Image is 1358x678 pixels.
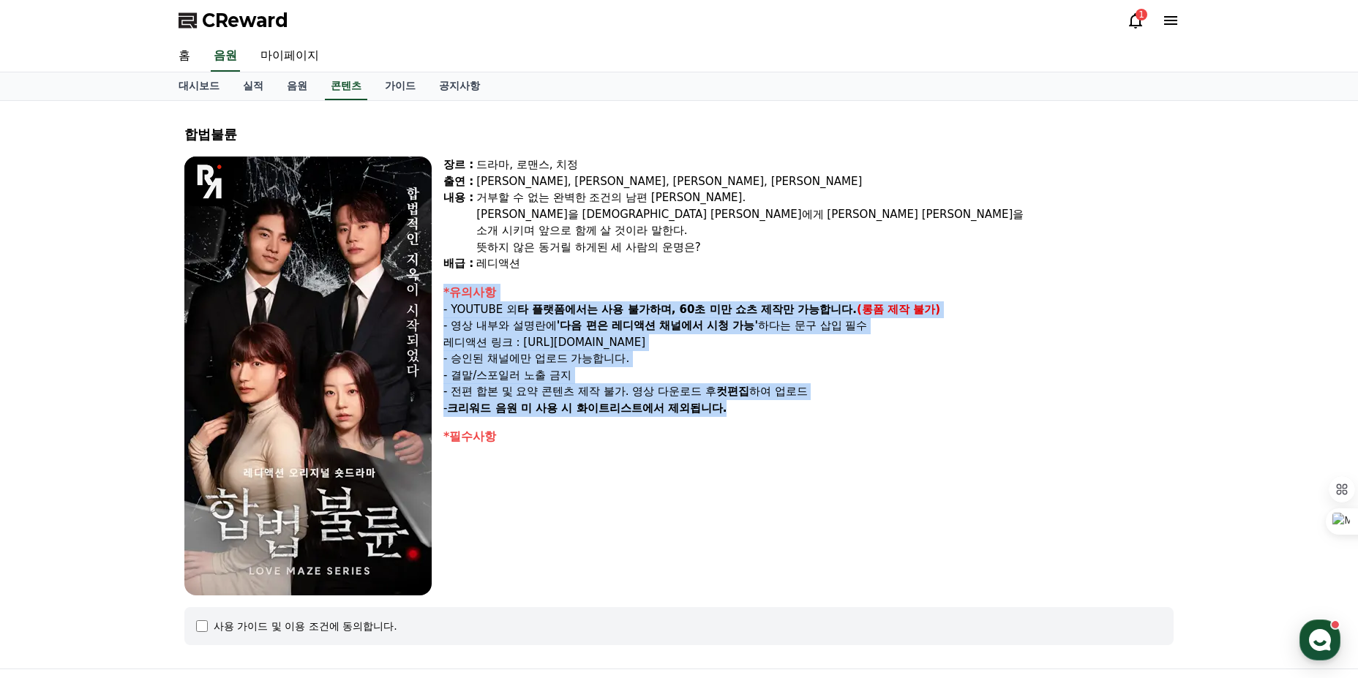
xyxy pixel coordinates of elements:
p: - [443,400,1174,417]
a: 홈 [4,464,97,500]
a: 음원 [211,41,240,72]
a: 가이드 [373,72,427,100]
strong: '다음 편은 레디액션 채널에서 시청 가능' [557,319,758,332]
strong: 크리워드 음원 미 사용 시 화이트리스트에서 제외됩니다. [447,402,727,415]
div: 거부할 수 없는 완벽한 조건의 남편 [PERSON_NAME]. [476,189,1174,206]
strong: 컷편집 [716,385,749,398]
a: 대시보드 [167,72,231,100]
img: logo [184,157,234,206]
div: *유의사항 [443,284,1174,301]
span: CReward [202,9,288,32]
div: 출연 : [443,173,473,190]
a: 마이페이지 [249,41,331,72]
a: 홈 [167,41,202,72]
span: 설정 [226,486,244,497]
span: 홈 [46,486,55,497]
div: 1 [1136,9,1147,20]
a: 1 [1127,12,1144,29]
span: 대화 [134,486,151,498]
p: 레디액션 링크 : [URL][DOMAIN_NAME] [443,334,1174,351]
div: 배급 : [443,255,473,272]
div: 레디액션 [476,255,1174,272]
div: 소개 시키며 앞으로 함께 살 것이라 말한다. [476,222,1174,239]
div: 내용 : [443,189,473,255]
strong: (롱폼 제작 불가) [857,303,940,316]
div: 드라마, 로맨스, 치정 [476,157,1174,173]
p: - 승인된 채널에만 업로드 가능합니다. [443,350,1174,367]
a: 대화 [97,464,189,500]
a: 공지사항 [427,72,492,100]
a: 설정 [189,464,281,500]
div: *필수사항 [443,428,1174,445]
a: CReward [179,9,288,32]
a: 음원 [275,72,319,100]
p: - YOUTUBE 외 [443,301,1174,318]
img: video [184,157,432,595]
div: 사용 가이드 및 이용 조건에 동의합니다. [214,619,397,633]
a: 콘텐츠 [325,72,367,100]
div: [PERSON_NAME], [PERSON_NAME], [PERSON_NAME], [PERSON_NAME] [476,173,1174,190]
div: 합법불륜 [184,124,1174,145]
div: 장르 : [443,157,473,173]
div: [PERSON_NAME]을 [DEMOGRAPHIC_DATA] [PERSON_NAME]에게 [PERSON_NAME] [PERSON_NAME]을 [476,206,1174,223]
a: 실적 [231,72,275,100]
p: - 영상 내부와 설명란에 하다는 문구 삽입 필수 [443,317,1174,334]
div: 뜻하지 않은 동거릴 하게된 세 사람의 운명은? [476,239,1174,256]
p: - 전편 합본 및 요약 콘텐츠 제작 불가. 영상 다운로드 후 하여 업로드 [443,383,1174,400]
strong: 타 플랫폼에서는 사용 불가하며, 60초 미만 쇼츠 제작만 가능합니다. [517,303,857,316]
p: - 결말/스포일러 노출 금지 [443,367,1174,384]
